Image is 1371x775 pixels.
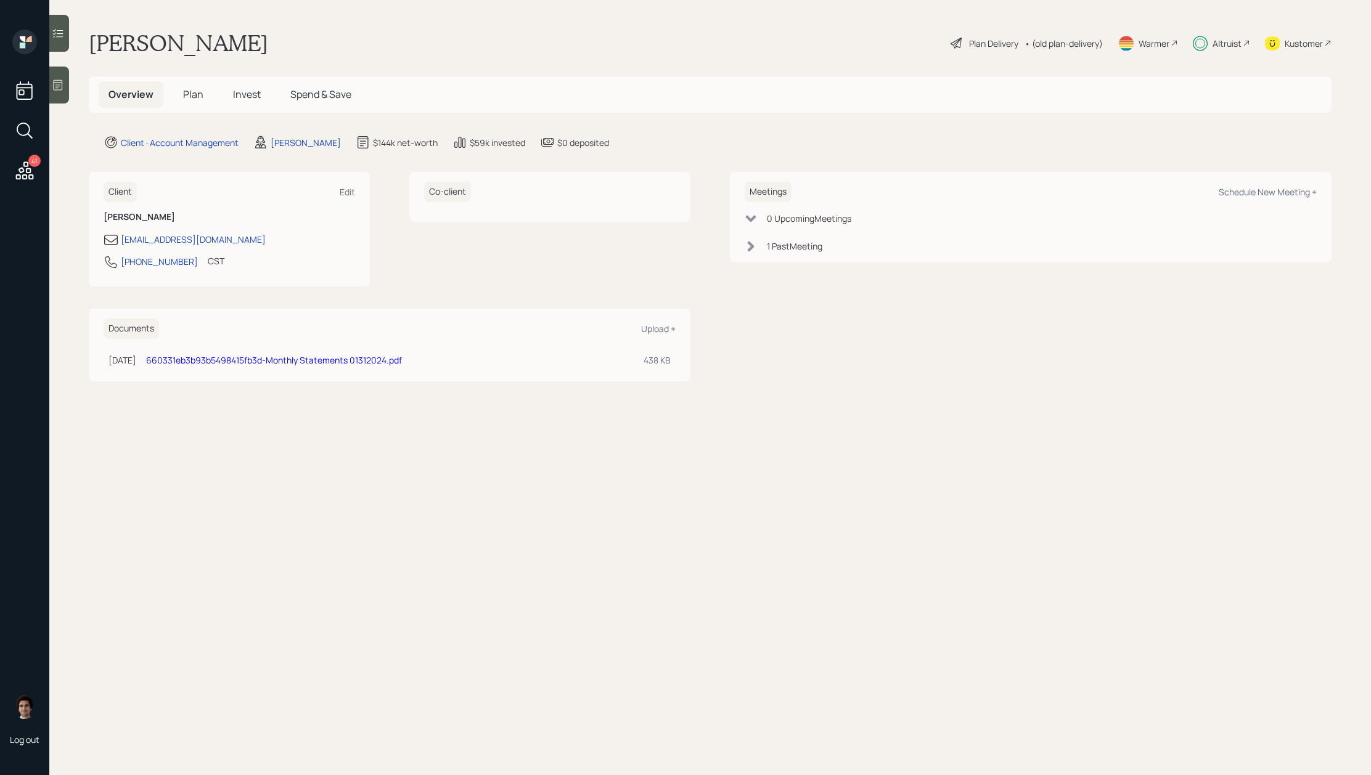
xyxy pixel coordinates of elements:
div: Edit [340,186,355,198]
h6: Co-client [424,182,471,202]
div: $59k invested [470,136,525,149]
div: $0 deposited [557,136,609,149]
h1: [PERSON_NAME] [89,30,268,57]
div: Client · Account Management [121,136,239,149]
div: Warmer [1139,37,1169,50]
div: Altruist [1213,37,1242,50]
div: [EMAIL_ADDRESS][DOMAIN_NAME] [121,233,266,246]
div: CST [208,254,224,267]
img: harrison-schaefer-headshot-2.png [12,694,37,719]
div: [PERSON_NAME] [271,136,341,149]
div: Kustomer [1285,37,1323,50]
div: [PHONE_NUMBER] [121,255,198,268]
h6: Client [104,182,137,202]
h6: [PERSON_NAME] [104,212,355,222]
div: • (old plan-delivery) [1025,37,1103,50]
div: 0 Upcoming Meeting s [767,212,851,225]
div: Schedule New Meeting + [1219,186,1317,198]
div: Log out [10,734,39,745]
span: Invest [233,87,261,101]
a: 660331eb3b93b5498415fb3d-Monthly Statements 01312024.pdf [146,354,402,366]
span: Overview [108,87,153,101]
span: Spend & Save [290,87,351,101]
div: 438 KB [644,354,671,367]
div: 1 Past Meeting [767,240,822,253]
h6: Documents [104,319,159,339]
div: Upload + [641,323,676,335]
span: Plan [183,87,203,101]
div: [DATE] [108,354,136,367]
div: 41 [28,155,41,167]
h6: Meetings [745,182,792,202]
div: $144k net-worth [373,136,438,149]
div: Plan Delivery [969,37,1018,50]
